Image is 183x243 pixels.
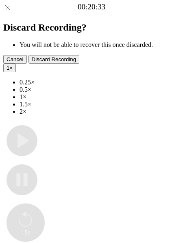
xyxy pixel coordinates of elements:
[20,108,180,115] li: 2×
[20,79,180,86] li: 0.25×
[20,86,180,93] li: 0.5×
[20,41,180,49] li: You will not be able to recover this once discarded.
[20,101,180,108] li: 1.5×
[78,2,105,11] a: 00:20:33
[3,64,16,72] button: 1×
[3,22,180,33] h2: Discard Recording?
[3,55,27,64] button: Cancel
[20,93,180,101] li: 1×
[28,55,80,64] button: Discard Recording
[7,65,9,71] span: 1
